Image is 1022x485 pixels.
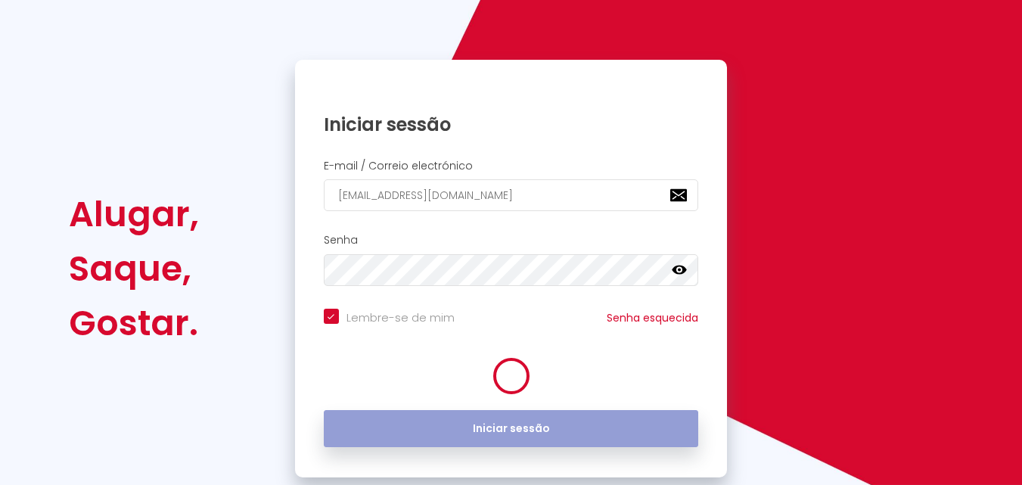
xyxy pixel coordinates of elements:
[12,6,57,51] button: Ouvrir le widget de chat LiveChat
[607,310,698,325] a: Senha esquecida
[324,234,699,247] h2: Senha
[324,160,699,173] h2: E-mail / Correio electrónico
[324,113,699,136] h1: Iniciar sessão
[69,296,199,350] div: Gostar.
[69,187,199,241] div: Alugar,
[324,179,699,211] input: Seu email
[69,241,199,296] div: Saque,
[324,410,699,448] button: Iniciar sessão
